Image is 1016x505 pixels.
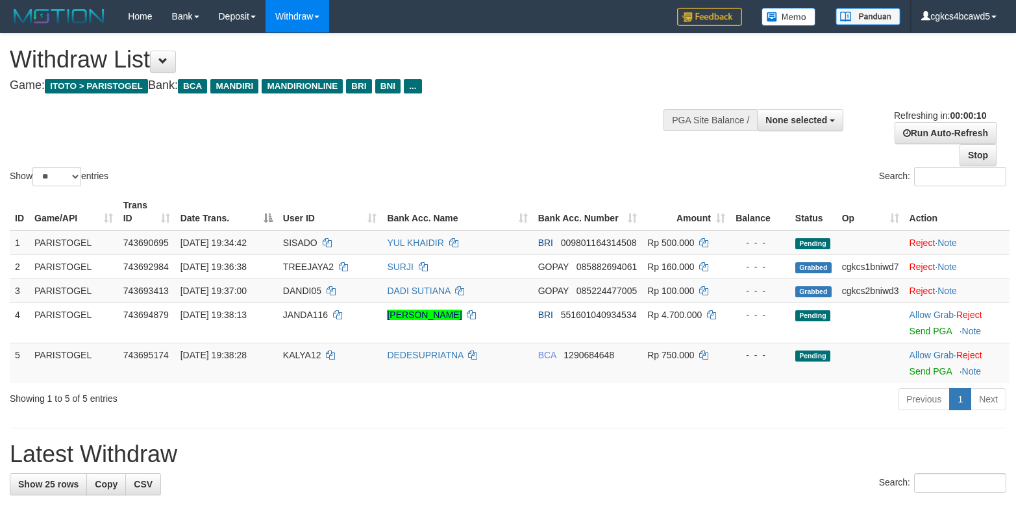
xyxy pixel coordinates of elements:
[538,350,556,360] span: BCA
[86,473,126,495] a: Copy
[283,286,321,296] span: DANDI05
[29,254,118,278] td: PARISTOGEL
[642,193,730,230] th: Amount: activate to sort column ascending
[960,144,997,166] a: Stop
[904,193,1010,230] th: Action
[283,262,334,272] span: TREEJAYA2
[765,115,827,125] span: None selected
[910,350,954,360] a: Allow Grab
[904,230,1010,255] td: ·
[837,193,904,230] th: Op: activate to sort column ascending
[950,110,986,121] strong: 00:00:10
[123,262,169,272] span: 743692984
[178,79,207,93] span: BCA
[10,167,108,186] label: Show entries
[576,262,637,272] span: Copy 085882694061 to clipboard
[10,47,664,73] h1: Withdraw List
[10,302,29,343] td: 4
[10,343,29,383] td: 5
[387,310,462,320] a: [PERSON_NAME]
[894,110,986,121] span: Refreshing in:
[346,79,371,93] span: BRI
[914,473,1006,493] input: Search:
[564,350,614,360] span: Copy 1290684648 to clipboard
[29,193,118,230] th: Game/API: activate to sort column ascending
[949,388,971,410] a: 1
[895,122,997,144] a: Run Auto-Refresh
[795,286,832,297] span: Grabbed
[677,8,742,26] img: Feedback.jpg
[910,286,935,296] a: Reject
[283,238,317,248] span: SISADO
[10,230,29,255] td: 1
[118,193,175,230] th: Trans ID: activate to sort column ascending
[45,79,148,93] span: ITOTO > PARISTOGEL
[795,310,830,321] span: Pending
[937,286,957,296] a: Note
[538,262,569,272] span: GOPAY
[879,167,1006,186] label: Search:
[262,79,343,93] span: MANDIRIONLINE
[736,260,785,273] div: - - -
[29,302,118,343] td: PARISTOGEL
[29,343,118,383] td: PARISTOGEL
[910,350,956,360] span: ·
[387,286,450,296] a: DADI SUTIANA
[910,310,956,320] span: ·
[971,388,1006,410] a: Next
[180,238,247,248] span: [DATE] 19:34:42
[123,310,169,320] span: 743694879
[175,193,278,230] th: Date Trans.: activate to sort column descending
[29,278,118,302] td: PARISTOGEL
[576,286,637,296] span: Copy 085224477005 to clipboard
[879,473,1006,493] label: Search:
[180,286,247,296] span: [DATE] 19:37:00
[736,349,785,362] div: - - -
[278,193,382,230] th: User ID: activate to sort column ascending
[283,350,321,360] span: KALYA12
[10,254,29,278] td: 2
[561,238,637,248] span: Copy 009801164314508 to clipboard
[937,238,957,248] a: Note
[134,479,153,489] span: CSV
[956,350,982,360] a: Reject
[663,109,757,131] div: PGA Site Balance /
[180,350,247,360] span: [DATE] 19:38:28
[10,473,87,495] a: Show 25 rows
[647,262,694,272] span: Rp 160.000
[736,308,785,321] div: - - -
[910,310,954,320] a: Allow Grab
[561,310,637,320] span: Copy 551601040934534 to clipboard
[123,286,169,296] span: 743693413
[18,479,79,489] span: Show 25 rows
[647,310,702,320] span: Rp 4.700.000
[382,193,532,230] th: Bank Acc. Name: activate to sort column ascending
[914,167,1006,186] input: Search:
[29,230,118,255] td: PARISTOGEL
[404,79,421,93] span: ...
[790,193,837,230] th: Status
[762,8,816,26] img: Button%20Memo.svg
[910,238,935,248] a: Reject
[210,79,258,93] span: MANDIRI
[836,8,900,25] img: panduan.png
[387,350,463,360] a: DEDESUPRIATNA
[123,350,169,360] span: 743695174
[904,278,1010,302] td: ·
[10,193,29,230] th: ID
[937,262,957,272] a: Note
[32,167,81,186] select: Showentries
[10,278,29,302] td: 3
[795,262,832,273] span: Grabbed
[647,350,694,360] span: Rp 750.000
[387,238,443,248] a: YUL KHAIDIR
[757,109,843,131] button: None selected
[962,366,982,376] a: Note
[736,284,785,297] div: - - -
[538,286,569,296] span: GOPAY
[123,238,169,248] span: 743690695
[647,238,694,248] span: Rp 500.000
[375,79,401,93] span: BNI
[538,310,553,320] span: BRI
[910,366,952,376] a: Send PGA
